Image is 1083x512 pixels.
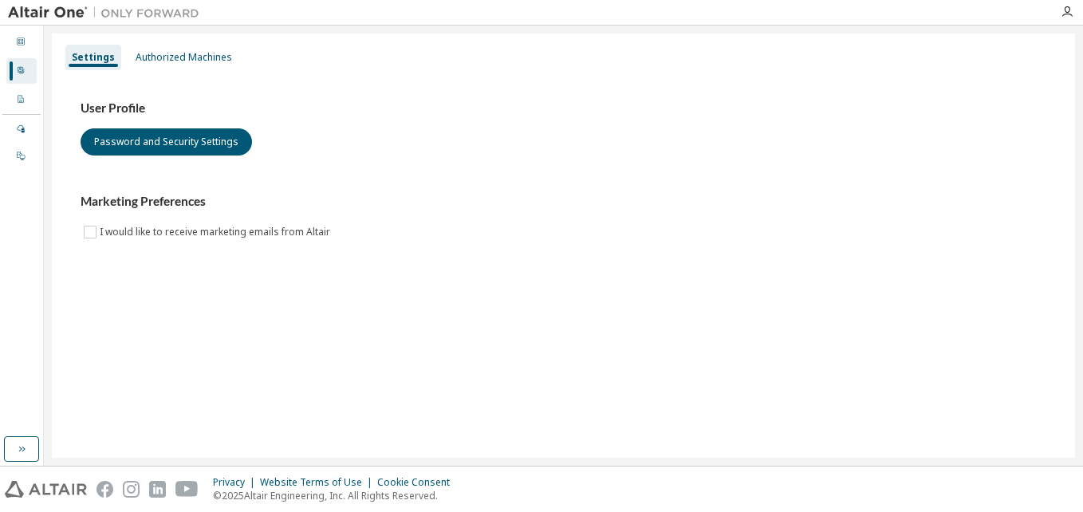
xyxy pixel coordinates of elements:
[81,100,1046,116] h3: User Profile
[100,223,333,242] label: I would like to receive marketing emails from Altair
[81,128,252,156] button: Password and Security Settings
[6,30,37,55] div: Dashboard
[8,5,207,21] img: Altair One
[149,481,166,498] img: linkedin.svg
[213,476,260,489] div: Privacy
[6,116,37,142] div: Managed
[72,51,115,64] div: Settings
[96,481,113,498] img: facebook.svg
[377,476,459,489] div: Cookie Consent
[6,58,37,84] div: User Profile
[213,489,459,502] p: © 2025 Altair Engineering, Inc. All Rights Reserved.
[123,481,140,498] img: instagram.svg
[175,481,199,498] img: youtube.svg
[260,476,377,489] div: Website Terms of Use
[136,51,232,64] div: Authorized Machines
[5,481,87,498] img: altair_logo.svg
[6,87,37,112] div: Company Profile
[81,194,1046,210] h3: Marketing Preferences
[6,144,37,169] div: On Prem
